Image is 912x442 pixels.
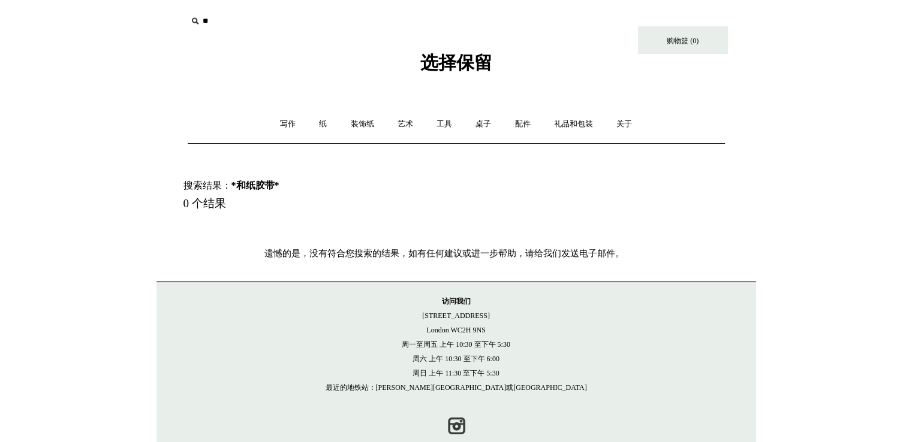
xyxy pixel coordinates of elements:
[442,297,471,305] font: 访问我们
[616,119,632,128] font: 关于
[398,119,413,128] font: 艺术
[280,119,296,128] font: 写作
[426,326,485,334] font: London WC2H 9NS
[606,108,643,140] a: 关于
[465,108,502,140] a: 桌子
[420,53,492,72] font: 选择保留
[402,340,510,349] font: 周一至周五 上午 10:30 至下午 5:30
[554,119,593,128] font: 礼品和包装
[504,108,541,140] a: 配件
[443,413,469,439] a: Instagram
[319,119,327,128] font: 纸
[340,108,385,140] a: 装饰纸
[437,119,452,128] font: 工具
[351,119,374,128] font: 装饰纸
[387,108,424,140] a: 艺术
[638,26,728,54] a: 购物篮 (0)
[413,369,499,377] font: 周日 上午 11:30 至下午 5:30
[325,383,586,392] font: 最近的地铁站：[PERSON_NAME][GEOGRAPHIC_DATA]或[GEOGRAPHIC_DATA]
[422,311,490,320] font: [STREET_ADDRESS]
[667,37,699,45] font: 购物篮 (0)
[269,108,306,140] a: 写作
[264,249,624,258] font: 遗憾的是，没有符合您搜索的结果，如有任何建议或进一步帮助，请给我们发送电子邮件。
[515,119,531,128] font: 配件
[543,108,604,140] a: 礼品和包装
[475,119,491,128] font: 桌子
[183,180,231,190] font: 搜索结果：
[308,108,338,140] a: 纸
[420,62,492,71] a: 选择保留
[413,355,499,363] font: 周六 上午 10:30 至下午 6:00
[426,108,463,140] a: 工具
[183,197,226,210] font: 0 个结果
